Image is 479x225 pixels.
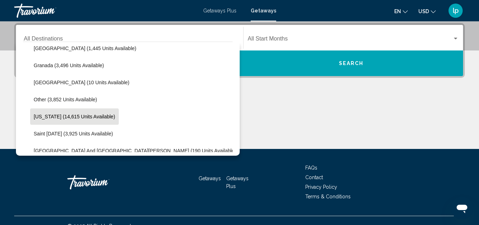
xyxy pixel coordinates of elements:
a: Getaways [251,8,276,14]
span: Search [339,61,364,66]
button: [GEOGRAPHIC_DATA] and [GEOGRAPHIC_DATA][PERSON_NAME] (190 units available) [30,143,240,159]
button: Change language [394,6,408,16]
a: Getaways Plus [203,8,236,14]
span: Saint [DATE] (3,925 units available) [34,131,113,136]
button: Other (3,852 units available) [30,91,101,108]
span: [GEOGRAPHIC_DATA] (1,445 units available) [34,45,136,51]
button: Change currency [418,6,436,16]
iframe: Botón para iniciar la ventana de mensajería [451,197,473,219]
button: [GEOGRAPHIC_DATA] (1,445 units available) [30,40,140,57]
a: Contact [305,175,323,180]
button: [US_STATE] (14,615 units available) [30,108,119,125]
span: USD [418,9,429,14]
span: en [394,9,401,14]
div: Search widget [16,25,463,76]
a: Privacy Policy [305,184,337,190]
span: [GEOGRAPHIC_DATA] and [GEOGRAPHIC_DATA][PERSON_NAME] (190 units available) [34,148,236,154]
span: [US_STATE] (14,615 units available) [34,114,115,119]
a: Travorium [67,172,138,193]
a: Getaways Plus [226,176,249,189]
span: Other (3,852 units available) [34,97,97,102]
a: Terms & Conditions [305,194,351,199]
a: FAQs [305,165,317,171]
span: Granada (3,496 units available) [34,63,104,68]
span: [GEOGRAPHIC_DATA] (10 units available) [34,80,129,85]
button: User Menu [446,3,465,18]
button: Saint [DATE] (3,925 units available) [30,125,117,142]
a: Travorium [14,4,196,18]
a: Getaways [199,176,221,181]
button: Search [240,50,463,76]
button: Granada (3,496 units available) [30,57,107,74]
button: [GEOGRAPHIC_DATA] (10 units available) [30,74,133,91]
span: lp [453,7,459,14]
